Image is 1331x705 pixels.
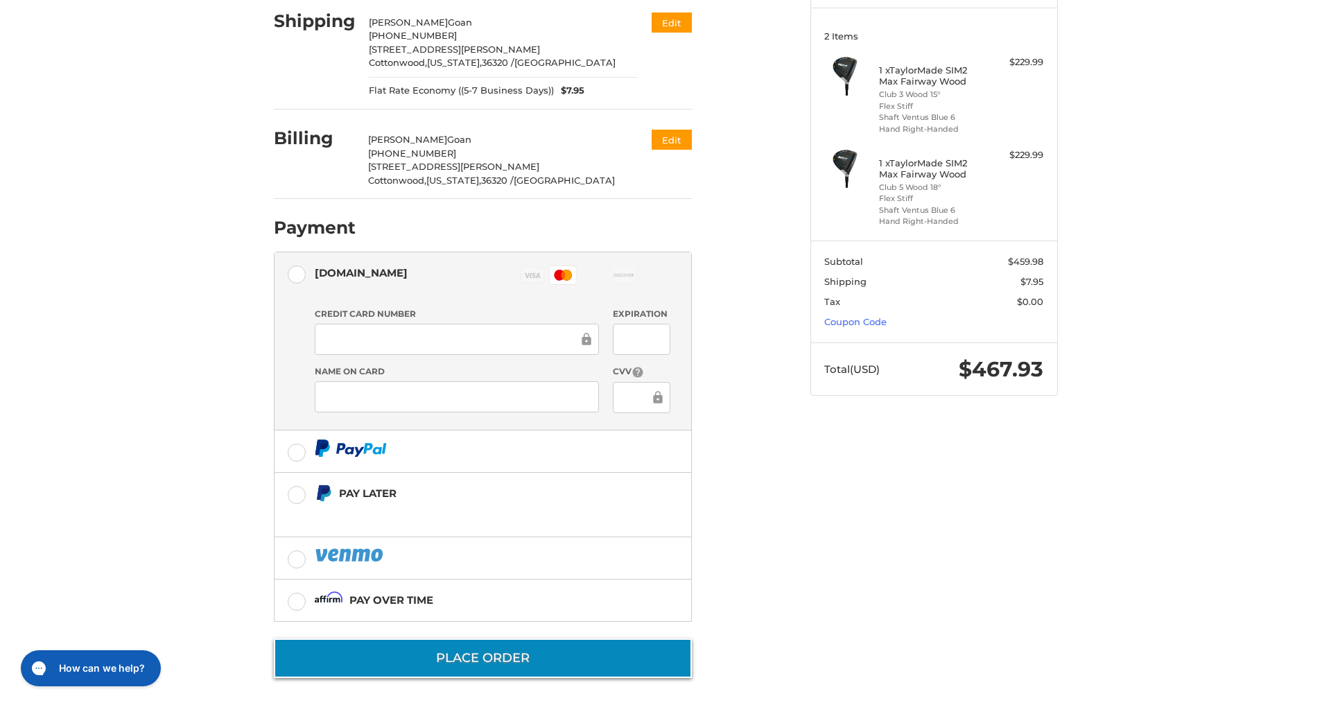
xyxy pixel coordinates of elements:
[315,439,387,457] img: PayPal icon
[824,316,887,327] a: Coupon Code
[368,175,426,186] span: Cottonwood,
[315,485,332,502] img: Pay Later icon
[481,175,514,186] span: 36320 /
[315,261,408,284] div: [DOMAIN_NAME]
[369,44,540,55] span: [STREET_ADDRESS][PERSON_NAME]
[879,89,985,101] li: Club 3 Wood 15°
[315,591,342,609] img: Affirm icon
[879,193,985,204] li: Flex Stiff
[315,365,599,378] label: Name on Card
[368,134,447,145] span: [PERSON_NAME]
[427,57,482,68] span: [US_STATE],
[274,217,356,238] h2: Payment
[652,12,692,33] button: Edit
[824,256,863,267] span: Subtotal
[613,365,670,378] label: CVV
[349,589,433,611] div: Pay over time
[989,55,1043,69] div: $229.99
[274,10,356,32] h2: Shipping
[369,17,448,28] span: [PERSON_NAME]
[879,64,985,87] h4: 1 x TaylorMade SIM2 Max Fairway Wood
[447,134,471,145] span: Goan
[369,57,427,68] span: Cottonwood,
[824,363,880,376] span: Total (USD)
[482,57,514,68] span: 36320 /
[368,161,539,172] span: [STREET_ADDRESS][PERSON_NAME]
[1020,276,1043,287] span: $7.95
[554,84,584,98] span: $7.95
[879,123,985,135] li: Hand Right-Handed
[989,148,1043,162] div: $229.99
[879,216,985,227] li: Hand Right-Handed
[824,276,867,287] span: Shipping
[879,204,985,216] li: Shaft Ventus Blue 6
[879,112,985,123] li: Shaft Ventus Blue 6
[879,101,985,112] li: Flex Stiff
[1008,256,1043,267] span: $459.98
[368,148,456,159] span: [PHONE_NUMBER]
[315,546,385,564] img: PayPal icon
[315,508,604,520] iframe: PayPal Message 1
[879,157,985,180] h4: 1 x TaylorMade SIM2 Max Fairway Wood
[824,31,1043,42] h3: 2 Items
[369,84,554,98] span: Flat Rate Economy ((5-7 Business Days))
[14,645,165,691] iframe: Gorgias live chat messenger
[274,128,355,149] h2: Billing
[652,130,692,150] button: Edit
[514,175,615,186] span: [GEOGRAPHIC_DATA]
[274,638,692,678] button: Place Order
[514,57,616,68] span: [GEOGRAPHIC_DATA]
[315,308,599,320] label: Credit Card Number
[448,17,472,28] span: Goan
[824,296,840,307] span: Tax
[339,482,604,505] div: Pay Later
[613,308,670,320] label: Expiration
[426,175,481,186] span: [US_STATE],
[1217,668,1331,705] iframe: Google Customer Reviews
[879,182,985,193] li: Club 5 Wood 18°
[369,30,457,41] span: [PHONE_NUMBER]
[1017,296,1043,307] span: $0.00
[959,356,1043,382] span: $467.93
